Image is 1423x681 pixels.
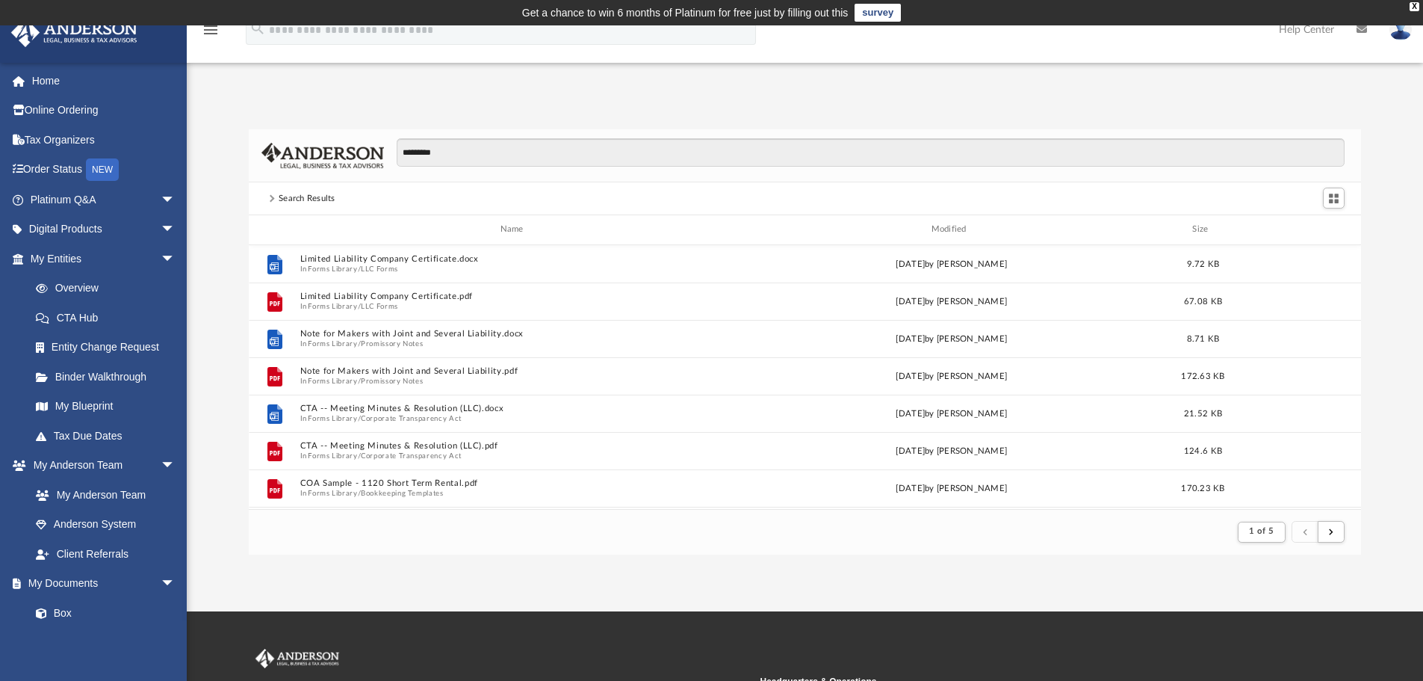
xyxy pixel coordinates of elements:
span: arrow_drop_down [161,215,190,245]
a: Digital Productsarrow_drop_down [10,215,198,244]
img: User Pic [1389,19,1412,40]
div: NEW [86,158,119,181]
img: Anderson Advisors Platinum Portal [252,649,342,668]
span: arrow_drop_down [161,451,190,481]
button: Forms Library [308,413,357,423]
button: Forms Library [308,451,357,460]
span: arrow_drop_down [161,185,190,215]
button: CTA -- Meeting Minutes & Resolution (LLC).docx [300,404,730,413]
div: Size [1173,223,1233,236]
button: 1 of 5 [1238,522,1285,543]
span: In [300,301,730,311]
a: My Blueprint [21,392,190,422]
button: CTA -- Meeting Minutes & Resolution (LLC).pdf [300,441,730,451]
span: / [358,301,361,311]
span: / [358,339,361,348]
a: Client Referrals [21,539,190,569]
span: 1 of 5 [1249,527,1274,535]
i: search [249,20,266,37]
a: Home [10,66,198,96]
span: In [300,339,730,348]
div: [DATE] by [PERSON_NAME] [737,481,1167,495]
div: [DATE] by [PERSON_NAME] [737,444,1167,457]
a: CTA Hub [21,303,198,333]
div: id [1239,223,1344,236]
a: Box [21,598,183,628]
span: / [358,264,361,274]
div: [DATE] by [PERSON_NAME] [737,295,1167,308]
span: 9.72 KB [1186,259,1219,268]
span: 170.23 KB [1181,484,1224,492]
button: Forms Library [308,301,357,311]
a: Anderson System [21,510,190,540]
button: Note for Makers with Joint and Several Liability.docx [300,329,730,339]
div: id [255,223,293,236]
span: In [300,264,730,274]
div: [DATE] by [PERSON_NAME] [737,369,1167,383]
button: Corporate Transparency Act [361,413,462,423]
span: / [358,376,361,386]
button: Limited Liability Company Certificate.docx [300,254,730,264]
div: Get a chance to win 6 months of Platinum for free just by filling out this [522,4,849,22]
button: Forms Library [308,339,357,348]
a: Tax Due Dates [21,421,198,451]
div: Modified [736,223,1166,236]
div: Search Results [279,192,335,206]
span: In [300,413,730,423]
span: arrow_drop_down [161,569,190,600]
div: Name [299,223,729,236]
span: 172.63 KB [1181,372,1224,380]
button: Bookkeeping Templates [361,488,444,498]
button: Promissory Notes [361,339,423,348]
div: [DATE] by [PERSON_NAME] [737,332,1167,345]
button: LLC Forms [361,264,398,274]
span: In [300,376,730,386]
div: grid [249,245,1362,509]
span: / [358,413,361,423]
a: Tax Organizers [10,125,198,155]
button: Limited Liability Company Certificate.pdf [300,292,730,301]
button: Forms Library [308,264,357,274]
div: close [1410,2,1419,11]
input: Search files and folders [397,138,1345,167]
button: Note for Makers with Joint and Several Liability.pdf [300,366,730,376]
span: In [300,488,730,498]
a: Platinum Q&Aarrow_drop_down [10,185,198,215]
span: 124.6 KB [1184,446,1222,454]
img: Anderson Advisors Platinum Portal [7,18,142,47]
a: My Entitiesarrow_drop_down [10,244,198,274]
div: [DATE] by [PERSON_NAME] [737,257,1167,271]
a: survey [855,4,901,22]
a: My Anderson Teamarrow_drop_down [10,451,190,481]
a: Meeting Minutes [21,628,190,658]
span: 67.08 KB [1184,297,1222,305]
span: 8.71 KB [1186,334,1219,342]
a: Order StatusNEW [10,155,198,185]
div: [DATE] by [PERSON_NAME] [737,407,1167,420]
a: Binder Walkthrough [21,362,198,392]
button: Switch to Grid View [1323,188,1345,209]
span: 21.52 KB [1184,409,1222,417]
button: Promissory Notes [361,376,423,386]
button: Corporate Transparency Act [361,451,462,460]
span: / [358,451,361,460]
button: Forms Library [308,376,357,386]
a: Online Ordering [10,96,198,126]
button: Forms Library [308,488,357,498]
a: My Documentsarrow_drop_down [10,569,190,599]
span: / [358,488,361,498]
button: COA Sample - 1120 Short Term Rental.pdf [300,478,730,488]
span: arrow_drop_down [161,244,190,274]
a: My Anderson Team [21,480,183,510]
a: menu [202,28,220,39]
i: menu [202,21,220,39]
span: In [300,451,730,460]
a: Entity Change Request [21,333,198,363]
a: Overview [21,274,198,303]
button: LLC Forms [361,301,398,311]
